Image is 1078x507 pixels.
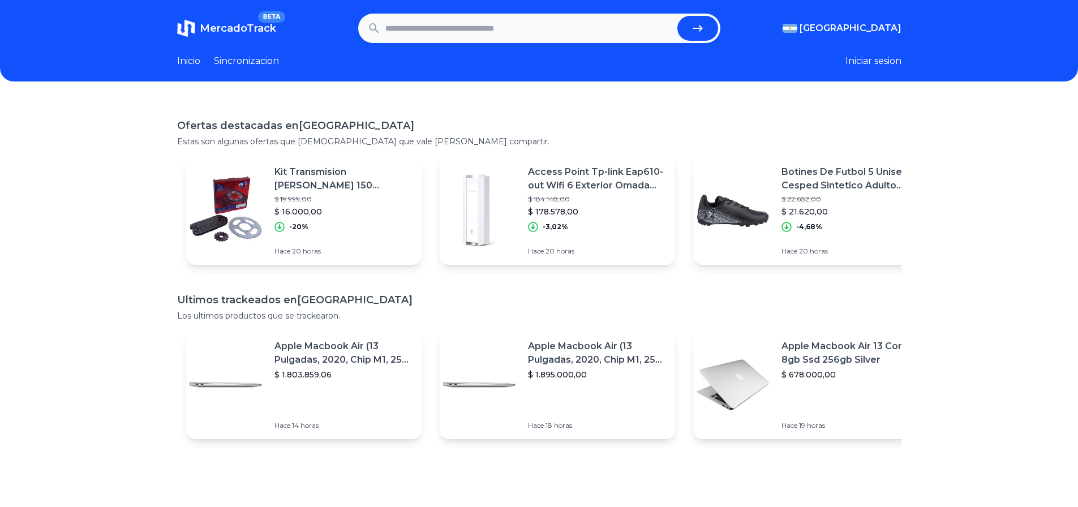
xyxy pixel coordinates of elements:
[543,222,568,231] p: -3,02%
[274,206,413,217] p: $ 16.000,00
[781,247,920,256] p: Hace 20 horas
[186,156,422,265] a: Featured imageKit Transmision [PERSON_NAME] 150 Reforzada$ 19.999,00$ 16.000,00-20%Hace 20 horas
[528,247,666,256] p: Hace 20 horas
[274,421,413,430] p: Hace 14 horas
[693,156,929,265] a: Featured imageBotines De Futbol 5 Unisex Cesped Sintetico Adulto [PERSON_NAME]$ 22.682,00$ 21.620...
[274,165,413,192] p: Kit Transmision [PERSON_NAME] 150 Reforzada
[693,171,772,250] img: Featured image
[693,330,929,439] a: Featured imageApple Macbook Air 13 Core I5 8gb Ssd 256gb Silver$ 678.000,00Hace 19 horas
[781,206,920,217] p: $ 21.620,00
[528,195,666,204] p: $ 184.148,00
[781,369,920,380] p: $ 678.000,00
[177,310,901,321] p: Los ultimos productos que se trackearon.
[440,330,675,439] a: Featured imageApple Macbook Air (13 Pulgadas, 2020, Chip M1, 256 Gb De Ssd, 8 Gb De Ram) - Plata$...
[845,54,901,68] button: Iniciar sesion
[186,330,422,439] a: Featured imageApple Macbook Air (13 Pulgadas, 2020, Chip M1, 256 Gb De Ssd, 8 Gb De Ram) - Plata$...
[289,222,308,231] p: -20%
[177,118,901,134] h1: Ofertas destacadas en [GEOGRAPHIC_DATA]
[274,195,413,204] p: $ 19.999,00
[274,369,413,380] p: $ 1.803.859,06
[783,24,797,33] img: Argentina
[440,156,675,265] a: Featured imageAccess Point Tp-link Eap610-out Wifi 6 Exterior Omada Ip67$ 184.148,00$ 178.578,00-...
[528,340,666,367] p: Apple Macbook Air (13 Pulgadas, 2020, Chip M1, 256 Gb De Ssd, 8 Gb De Ram) - Plata
[796,222,822,231] p: -4,68%
[781,421,920,430] p: Hace 19 horas
[781,195,920,204] p: $ 22.682,00
[177,19,195,37] img: MercadoTrack
[274,340,413,367] p: Apple Macbook Air (13 Pulgadas, 2020, Chip M1, 256 Gb De Ssd, 8 Gb De Ram) - Plata
[258,11,285,23] span: BETA
[440,171,519,250] img: Featured image
[200,22,276,35] span: MercadoTrack
[177,292,901,308] h1: Ultimos trackeados en [GEOGRAPHIC_DATA]
[528,165,666,192] p: Access Point Tp-link Eap610-out Wifi 6 Exterior Omada Ip67
[177,136,901,147] p: Estas son algunas ofertas que [DEMOGRAPHIC_DATA] que vale [PERSON_NAME] compartir.
[800,22,901,35] span: [GEOGRAPHIC_DATA]
[528,421,666,430] p: Hace 18 horas
[781,165,920,192] p: Botines De Futbol 5 Unisex Cesped Sintetico Adulto [PERSON_NAME]
[440,345,519,424] img: Featured image
[783,22,901,35] button: [GEOGRAPHIC_DATA]
[781,340,920,367] p: Apple Macbook Air 13 Core I5 8gb Ssd 256gb Silver
[177,54,200,68] a: Inicio
[528,369,666,380] p: $ 1.895.000,00
[693,345,772,424] img: Featured image
[177,19,276,37] a: MercadoTrackBETA
[186,345,265,424] img: Featured image
[186,171,265,250] img: Featured image
[528,206,666,217] p: $ 178.578,00
[274,247,413,256] p: Hace 20 horas
[214,54,279,68] a: Sincronizacion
